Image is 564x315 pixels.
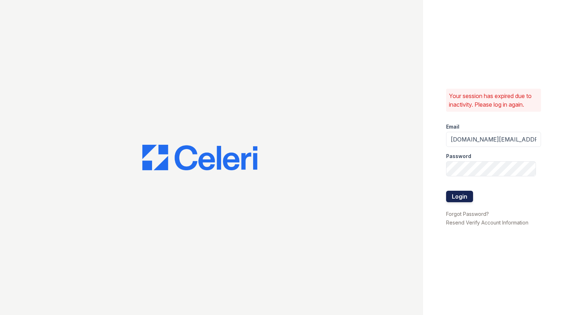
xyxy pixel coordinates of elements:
[446,219,528,226] a: Resend Verify Account Information
[142,145,257,171] img: CE_Logo_Blue-a8612792a0a2168367f1c8372b55b34899dd931a85d93a1a3d3e32e68fde9ad4.png
[449,92,538,109] p: Your session has expired due to inactivity. Please log in again.
[446,191,473,202] button: Login
[446,123,459,130] label: Email
[446,211,489,217] a: Forgot Password?
[446,153,471,160] label: Password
